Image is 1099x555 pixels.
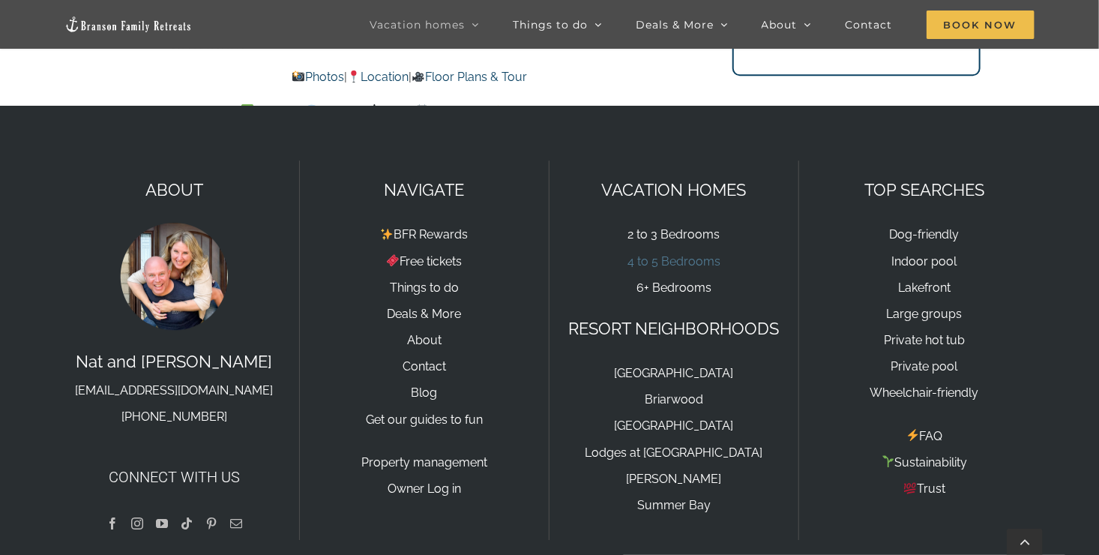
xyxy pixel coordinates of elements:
[156,517,168,529] a: YouTube
[637,498,711,512] a: Summer Bay
[882,455,894,467] img: 🌱
[64,349,283,428] p: Nat and [PERSON_NAME]
[846,19,893,30] span: Contact
[387,254,399,266] img: 🎟️
[412,70,424,82] img: 🎥
[367,104,412,118] a: Rates
[292,70,344,84] a: Photos
[416,104,428,116] img: 📆
[141,102,678,121] p: | | | |
[627,254,720,268] a: 4 to 5 Bedrooms
[241,104,302,118] a: Features
[348,70,360,82] img: 📍
[870,385,979,400] a: Wheelchair-friendly
[903,481,945,496] a: Trust
[370,19,465,30] span: Vacation homes
[814,177,1034,203] p: TOP SEARCHES
[205,517,217,529] a: Pinterest
[292,70,304,82] img: 📸
[884,333,965,347] a: Private hot tub
[106,517,118,529] a: Facebook
[361,455,487,469] a: Property management
[141,67,678,87] p: | |
[386,254,462,268] a: Free tickets
[380,227,468,241] a: BFR Rewards
[887,307,963,321] a: Large groups
[388,481,461,496] a: Owner Log in
[927,10,1035,39] span: Book Now
[387,307,461,321] a: Deals & More
[645,392,703,406] a: Briarwood
[121,409,227,424] a: [PHONE_NUMBER]
[306,104,318,116] img: 💬
[64,177,283,203] p: ABOUT
[490,104,578,118] a: Instant Quote
[892,254,957,268] a: Indoor pool
[181,517,193,529] a: Tiktok
[75,383,273,397] a: [EMAIL_ADDRESS][DOMAIN_NAME]
[881,455,967,469] a: Sustainability
[636,280,711,295] a: 6+ Bedrooms
[412,70,527,84] a: Floor Plans & Tour
[403,359,446,373] a: Contact
[627,472,722,486] a: [PERSON_NAME]
[64,466,283,488] h4: Connect with us
[411,385,437,400] a: Blog
[898,280,951,295] a: Lakefront
[305,104,364,118] a: Reviews
[366,412,483,427] a: Get our guides to fun
[407,333,442,347] a: About
[564,177,783,203] p: VACATION HOMES
[368,104,380,116] img: 💲
[513,19,588,30] span: Things to do
[907,429,919,441] img: ⚡️
[390,280,459,295] a: Things to do
[118,220,230,332] img: Nat and Tyann
[615,418,734,433] a: [GEOGRAPHIC_DATA]
[891,359,958,373] a: Private pool
[890,227,960,241] a: Dog-friendly
[636,19,714,30] span: Deals & More
[628,227,720,241] a: 2 to 3 Bedrooms
[64,16,192,33] img: Branson Family Retreats Logo
[131,517,143,529] a: Instagram
[585,445,763,460] a: Lodges at [GEOGRAPHIC_DATA]
[904,482,916,494] img: 💯
[347,70,409,84] a: Location
[491,104,503,116] img: 👉
[415,104,487,118] a: Availability
[762,19,798,30] span: About
[906,429,942,443] a: FAQ
[381,228,393,240] img: ✨
[241,104,253,116] img: ✅
[230,517,242,529] a: Mail
[564,316,783,342] p: RESORT NEIGHBORHOODS
[615,366,734,380] a: [GEOGRAPHIC_DATA]
[315,177,534,203] p: NAVIGATE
